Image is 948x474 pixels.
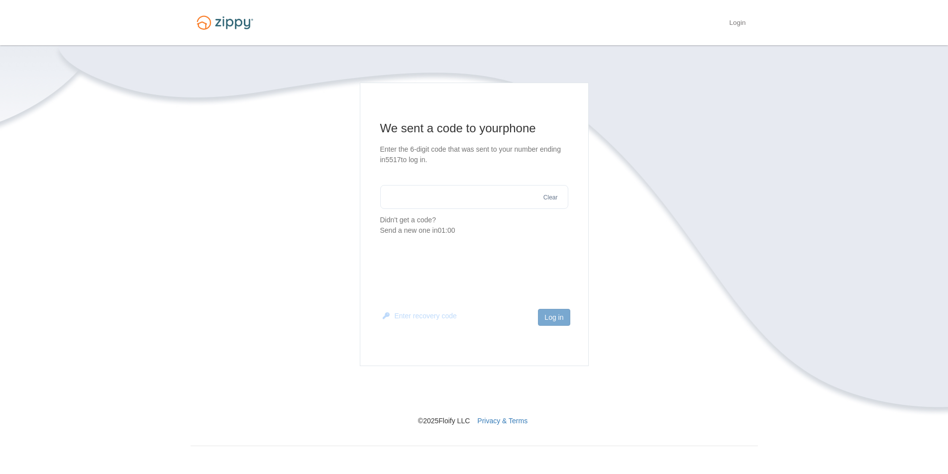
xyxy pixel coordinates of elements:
p: Didn't get a code? [380,215,568,236]
div: Send a new one in 01:00 [380,225,568,236]
a: Privacy & Terms [477,417,527,425]
h1: We sent a code to your phone [380,120,568,136]
button: Clear [540,193,561,202]
button: Log in [538,309,570,326]
p: Enter the 6-digit code that was sent to your number ending in 5517 to log in. [380,144,568,165]
img: Logo [191,11,259,34]
nav: © 2025 Floify LLC [191,366,758,426]
a: Login [729,19,745,29]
